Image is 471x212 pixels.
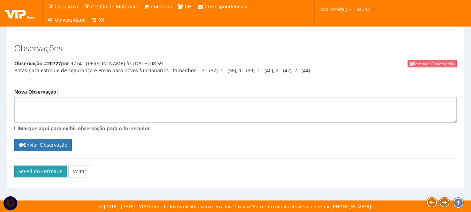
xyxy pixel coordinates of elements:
[14,126,19,130] input: Marque aqui para exibir observação para o fornecedor
[91,3,138,10] span: Gestão de Materiais
[14,124,457,132] label: Marque aqui para exibir observação para o fornecedor
[14,88,58,95] label: Nova Observação:
[44,13,89,27] a: Universidade
[99,203,372,210] div: © [DATE] - [DATE] | VIP Gestor. Todos os direitos são reservados. Dúvidas? Entre em contato atrav...
[5,8,37,19] img: logo
[55,3,78,10] span: Cadastros
[319,6,369,13] span: joao.pereira | VIP Bauru
[14,44,457,53] h3: Observações
[151,3,172,10] span: Compras
[68,166,91,177] a: Voltar
[185,3,191,10] span: RH
[408,60,457,67] button: Remover Observação
[89,13,107,27] a: (0)
[14,139,72,151] button: Enviar Observação
[99,16,104,23] span: (0)
[205,3,247,10] span: Correspondências
[55,16,86,23] span: Universidade
[14,166,67,177] button: Pedido Entregue
[14,60,61,67] strong: Observação #20727
[14,60,457,81] div: por 9774 - [PERSON_NAME] às [DATE] 08:59 Botas para estoque de segurança e envio para novos funci...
